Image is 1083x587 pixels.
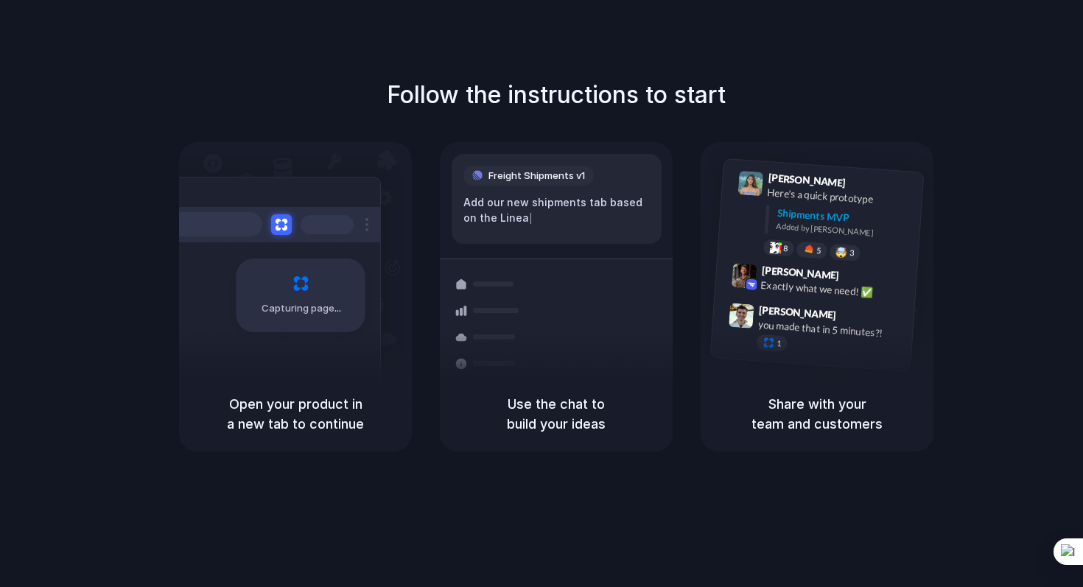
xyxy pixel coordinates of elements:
[835,247,848,258] div: 🤯
[262,301,343,316] span: Capturing page
[776,220,911,242] div: Added by [PERSON_NAME]
[768,169,846,191] span: [PERSON_NAME]
[816,246,821,254] span: 5
[850,176,880,194] span: 9:41 AM
[759,301,837,323] span: [PERSON_NAME]
[757,317,905,342] div: you made that in 5 minutes?!
[777,340,782,348] span: 1
[849,248,855,256] span: 3
[844,269,874,287] span: 9:42 AM
[488,169,585,183] span: Freight Shipments v1
[760,277,908,302] div: Exactly what we need! ✅
[463,194,650,226] div: Add our new shipments tab based on the Linea
[767,184,914,209] div: Here's a quick prototype
[529,212,533,224] span: |
[458,394,655,434] h5: Use the chat to build your ideas
[777,205,913,229] div: Shipments MVP
[761,261,839,283] span: [PERSON_NAME]
[387,77,726,113] h1: Follow the instructions to start
[718,394,916,434] h5: Share with your team and customers
[197,394,394,434] h5: Open your product in a new tab to continue
[783,244,788,252] span: 8
[841,309,871,326] span: 9:47 AM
